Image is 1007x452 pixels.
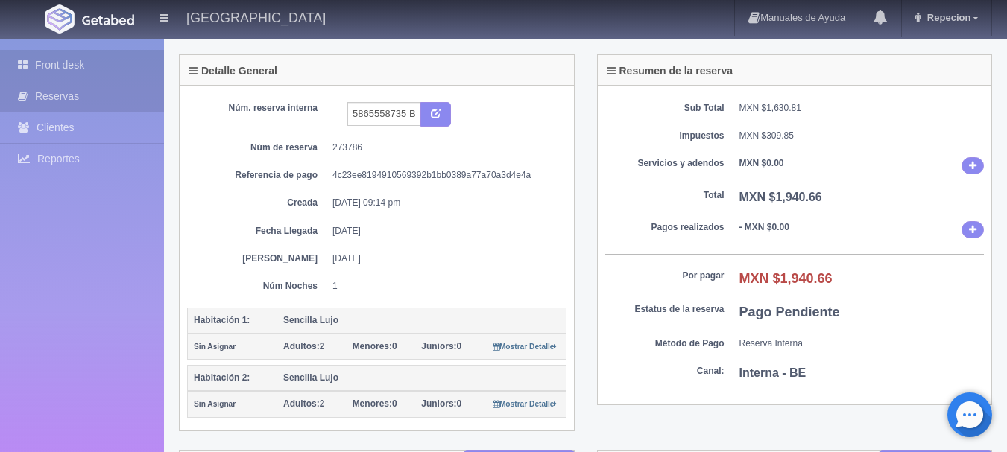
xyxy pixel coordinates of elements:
dt: Creada [198,197,318,209]
span: 2 [283,341,324,351]
small: Sin Asignar [194,400,236,408]
dt: Estatus de la reserva [605,303,725,316]
dt: Pagos realizados [605,221,725,234]
dt: Total [605,189,725,202]
dd: [DATE] [332,225,555,238]
strong: Adultos: [283,398,320,409]
span: 0 [421,341,461,351]
a: Mostrar Detalle [493,341,558,351]
span: 2 [283,398,324,409]
strong: Menores: [353,341,392,351]
dd: [DATE] [332,252,555,265]
b: Habitación 1: [194,315,250,325]
span: Repecion [924,12,971,23]
b: MXN $1,940.66 [739,191,822,203]
th: Sencilla Lujo [277,308,566,334]
span: 0 [353,398,397,409]
th: Sencilla Lujo [277,366,566,392]
dt: Núm. reserva interna [198,102,318,115]
dd: Reserva Interna [739,337,985,350]
strong: Juniors: [421,398,456,409]
dt: Impuestos [605,130,725,142]
dt: Fecha Llegada [198,225,318,238]
dt: Núm Noches [198,280,318,293]
dd: [DATE] 09:14 pm [332,197,555,209]
dt: Referencia de pago [198,169,318,182]
b: MXN $1,940.66 [739,271,833,286]
img: Getabed [82,14,134,25]
span: 0 [421,398,461,409]
small: Sin Asignar [194,343,236,351]
b: MXN $0.00 [739,158,784,168]
dt: Método de Pago [605,337,725,350]
dd: 4c23ee8194910569392b1bb0389a77a70a3d4e4a [332,169,555,182]
strong: Adultos: [283,341,320,351]
dd: 273786 [332,141,555,154]
dd: MXN $309.85 [739,130,985,142]
small: Mostrar Detalle [493,343,558,351]
dt: Por pagar [605,270,725,282]
dt: Canal: [605,365,725,378]
strong: Juniors: [421,341,456,351]
b: Interna - BE [739,366,806,379]
span: 0 [353,341,397,351]
a: Mostrar Detalle [493,398,558,409]
dd: 1 [332,280,555,293]
h4: [GEOGRAPHIC_DATA] [186,7,326,26]
dt: Núm de reserva [198,141,318,154]
h4: Resumen de la reserva [607,66,733,77]
strong: Menores: [353,398,392,409]
dd: MXN $1,630.81 [739,102,985,115]
dt: [PERSON_NAME] [198,252,318,265]
dt: Servicios y adendos [605,157,725,170]
dt: Sub Total [605,102,725,115]
b: - MXN $0.00 [739,222,789,232]
img: Getabed [45,4,75,34]
b: Habitación 2: [194,372,250,383]
b: Pago Pendiente [739,305,840,319]
small: Mostrar Detalle [493,400,558,408]
h4: Detalle General [189,66,277,77]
